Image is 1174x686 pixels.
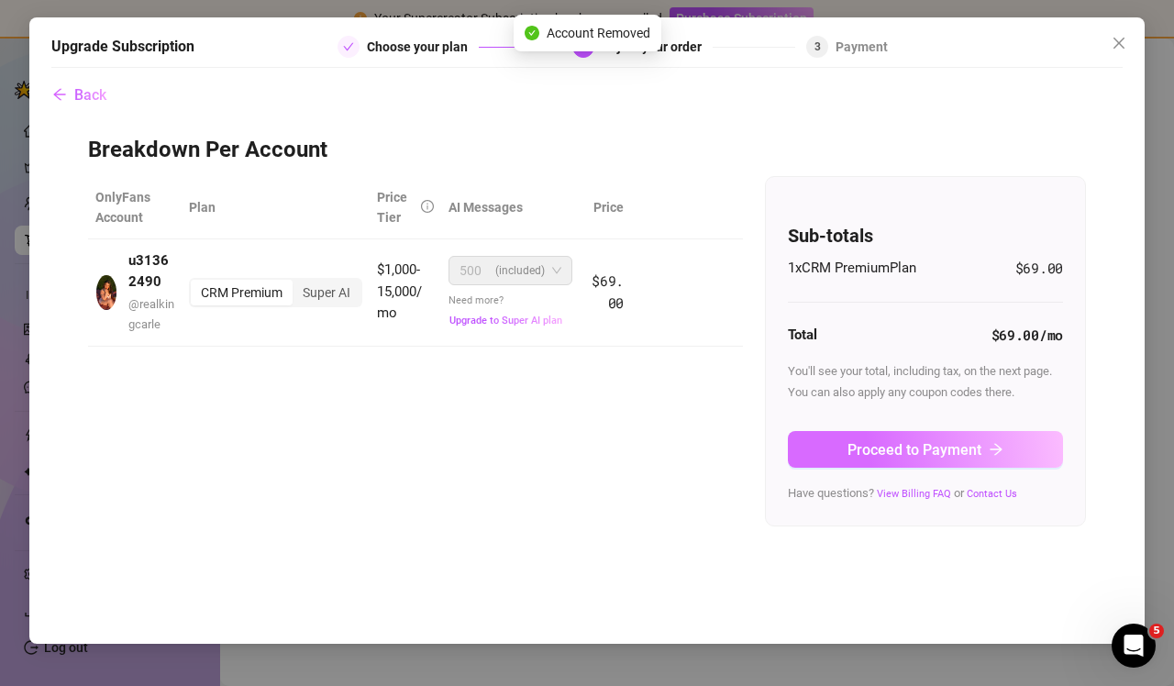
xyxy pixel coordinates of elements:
div: Super AI [293,280,360,305]
span: Account Removed [547,23,650,43]
span: $1,000-15,000/mo [377,261,422,321]
span: $69.00 [592,271,624,312]
span: check-circle [525,26,539,40]
span: Price Tier [377,190,407,225]
th: AI Messages [441,176,580,239]
a: Contact Us [967,488,1017,500]
span: 3 [814,40,821,53]
div: Choose your plan [367,36,479,58]
span: Back [74,86,106,104]
th: Price [580,176,631,239]
iframe: Intercom live chat [1112,624,1156,668]
th: OnlyFans Account [88,176,182,239]
button: Close [1104,28,1134,58]
a: View Billing FAQ [877,488,951,500]
span: Upgrade to Super AI plan [449,315,562,326]
span: You'll see your total, including tax, on the next page. You can also apply any coupon codes there. [788,364,1052,398]
span: Proceed to Payment [847,441,981,459]
strong: $69.00 /mo [991,326,1063,344]
span: info-circle [421,200,434,213]
span: 1 x CRM Premium Plan [788,258,916,280]
h3: Breakdown Per Account [88,136,1086,165]
strong: u31362490 [128,252,169,291]
span: check [343,41,354,52]
strong: Total [788,326,817,343]
span: 5 [1149,624,1164,638]
span: 500 [460,257,482,284]
h5: Upgrade Subscription [51,36,194,58]
span: (included) [495,257,545,284]
span: $69.00 [1015,258,1063,280]
div: CRM Premium [191,280,293,305]
span: @ realkingcarle [128,297,174,331]
img: avatar.jpg [96,275,116,310]
button: Upgrade to Super AI plan [449,314,563,327]
div: Adjust your order [602,36,713,58]
div: Payment [836,36,888,58]
span: Close [1104,36,1134,50]
span: close [1112,36,1126,50]
span: Need more? [449,294,563,326]
div: segmented control [189,278,362,307]
th: Plan [182,176,370,239]
span: arrow-right [989,442,1003,457]
button: Back [51,77,107,114]
button: Proceed to Paymentarrow-right [788,431,1063,468]
span: Have questions? or [788,486,1017,500]
h4: Sub-totals [788,223,1063,249]
span: arrow-left [52,87,67,102]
